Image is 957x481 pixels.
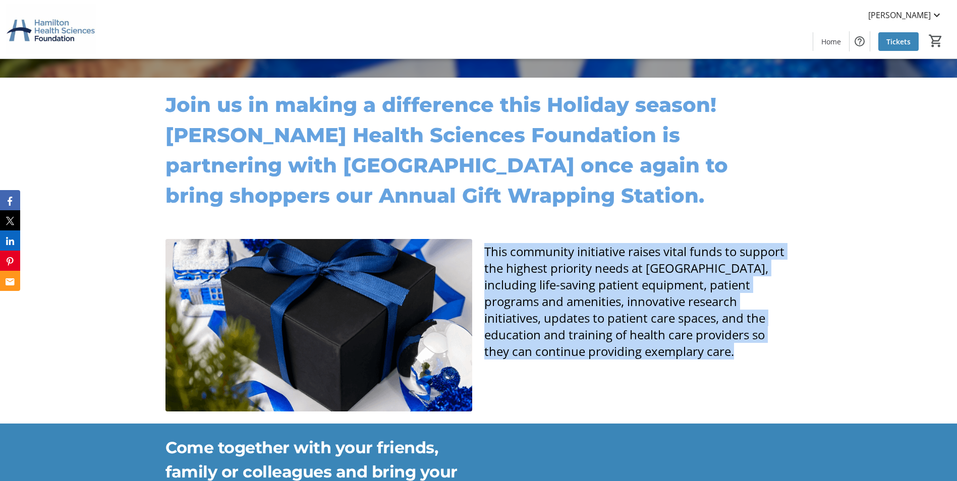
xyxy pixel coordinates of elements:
span: Home [821,36,841,47]
button: Help [850,31,870,51]
span: Tickets [886,36,911,47]
a: Tickets [878,32,919,51]
img: undefined [165,239,472,411]
img: Hamilton Health Sciences Foundation's Logo [6,4,96,54]
button: [PERSON_NAME] [860,7,951,23]
span: [PERSON_NAME] [868,9,931,21]
a: Home [813,32,849,51]
button: Cart [927,32,945,50]
span: This community initiative raises vital funds to support the highest priority needs at [GEOGRAPHIC... [484,243,784,359]
strong: Join us in making a difference this Holiday season! [PERSON_NAME] Health Sciences Foundation is p... [165,92,728,208]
